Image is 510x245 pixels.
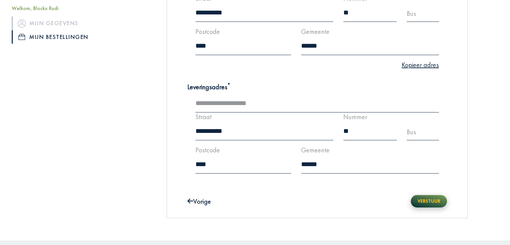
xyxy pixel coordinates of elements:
a: iconMijn gegevens [12,16,126,30]
button: Vorige [187,197,211,206]
label: Gemeente [301,27,330,36]
label: Postcode [195,146,220,154]
label: Nummer [343,112,367,121]
img: icon [18,19,26,27]
label: Postcode [195,27,220,36]
strong: Leveringsadres [187,83,230,91]
a: Kopieer adres [402,60,439,69]
label: Gemeente [301,146,330,154]
label: Straat [195,112,212,121]
img: icon [18,34,25,40]
h5: Welkom, Blockx Rudi [12,5,126,11]
a: iconMijn bestellingen [12,30,126,44]
button: Verstuur [411,195,447,207]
